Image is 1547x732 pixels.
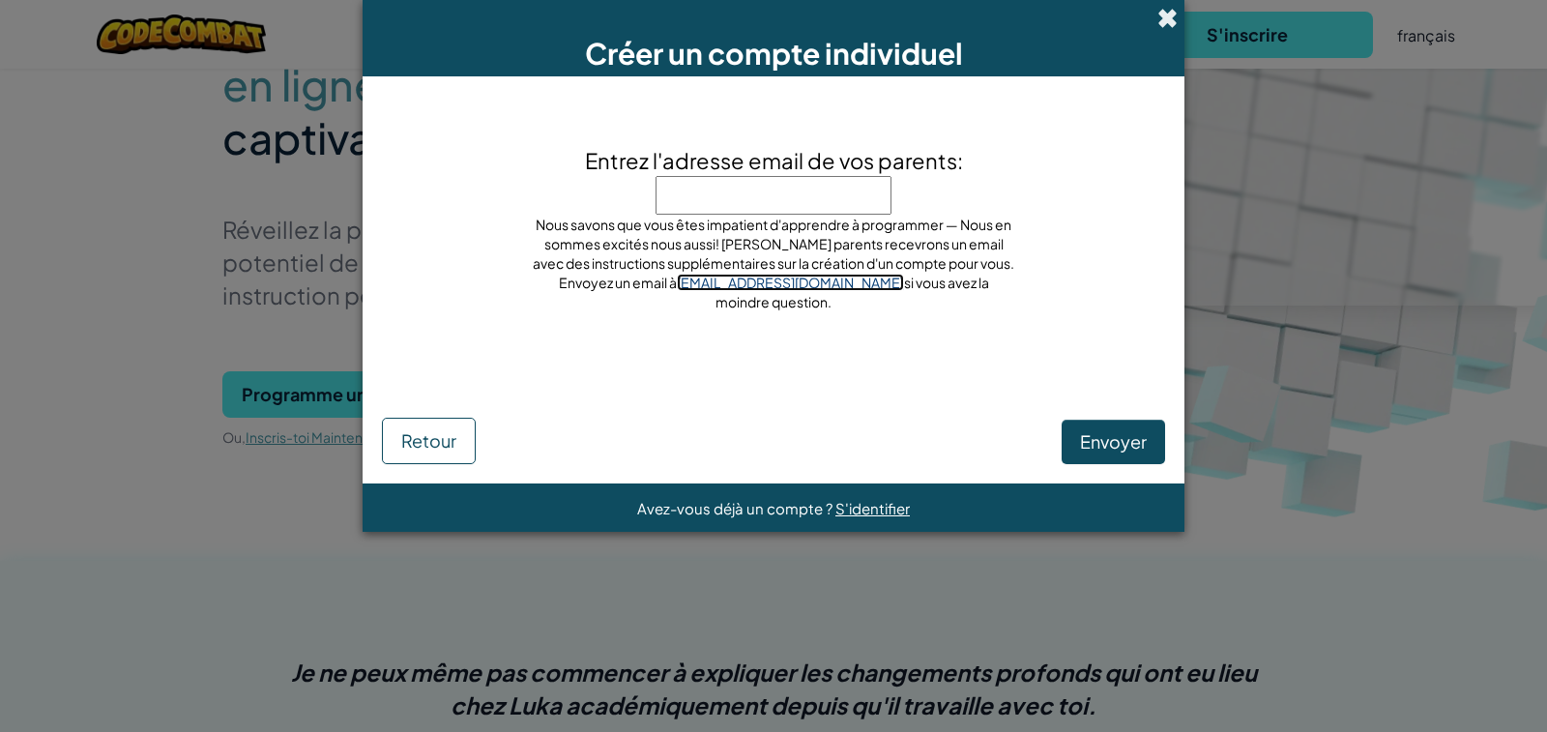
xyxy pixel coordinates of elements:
span: Retour [401,429,456,452]
a: S'identifier [835,499,910,517]
button: Envoyer [1062,420,1165,464]
span: Créer un compte individuel [585,35,963,72]
a: [EMAIL_ADDRESS][DOMAIN_NAME] [677,274,904,291]
span: Avez-vous déjà un compte ? [637,499,835,517]
span: Envoyer [1080,430,1147,453]
button: Retour [382,418,476,464]
span: Entrez l'adresse email de vos parents: [585,147,963,174]
span: Nous savons que vous êtes impatient d'apprendre à programmer — Nous en sommes excités nous aussi!... [533,216,1014,310]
